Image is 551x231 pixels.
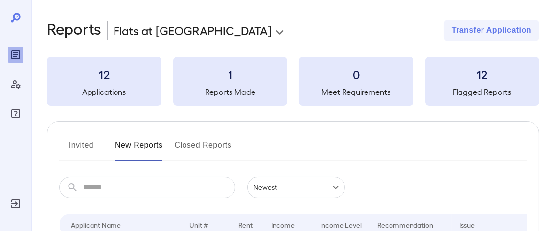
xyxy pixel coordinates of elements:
h5: Applications [47,86,161,98]
div: Unit # [189,219,208,231]
h3: 1 [173,67,288,82]
div: Manage Users [8,76,23,92]
button: Closed Reports [175,138,232,161]
p: Flats at [GEOGRAPHIC_DATA] [114,23,272,38]
h3: 12 [425,67,540,82]
div: Issue [459,219,475,231]
div: Income [271,219,295,231]
h2: Reports [47,20,101,41]
div: Log Out [8,196,23,211]
button: Invited [59,138,103,161]
button: New Reports [115,138,163,161]
div: Income Level [320,219,362,231]
div: Recommendation [377,219,433,231]
div: Reports [8,47,23,63]
div: FAQ [8,106,23,121]
div: Rent [238,219,254,231]
h3: 0 [299,67,413,82]
h3: 12 [47,67,161,82]
div: Newest [247,177,345,198]
div: Applicant Name [71,219,121,231]
summary: 12Applications1Reports Made0Meet Requirements12Flagged Reports [47,57,539,106]
h5: Flagged Reports [425,86,540,98]
h5: Meet Requirements [299,86,413,98]
h5: Reports Made [173,86,288,98]
button: Transfer Application [444,20,539,41]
